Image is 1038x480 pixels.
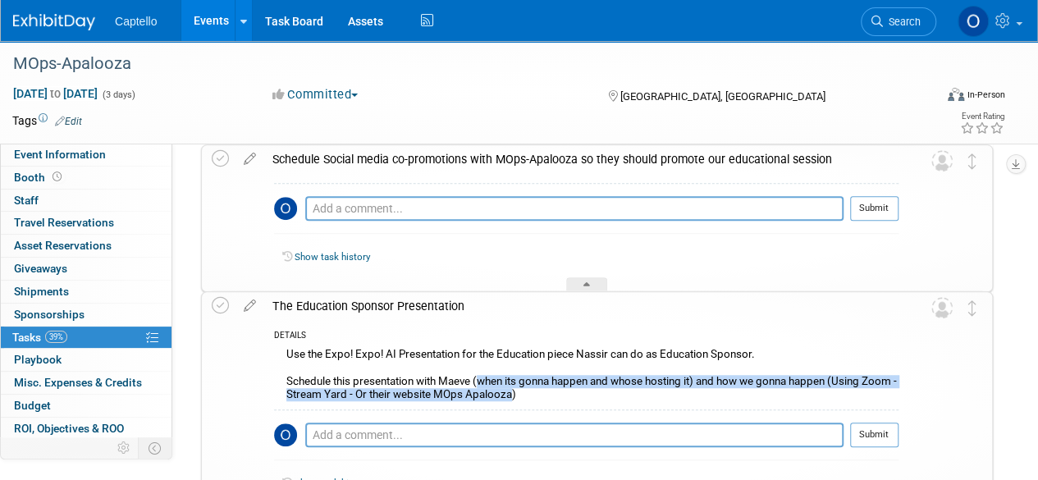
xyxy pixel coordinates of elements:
span: Event Information [14,148,106,161]
a: Travel Reservations [1,212,171,234]
a: ROI, Objectives & ROO [1,418,171,440]
a: edit [235,152,264,167]
span: Playbook [14,353,62,366]
button: Submit [850,196,899,221]
a: Budget [1,395,171,417]
img: Owen Ellison [958,6,989,37]
i: Move task [968,300,976,316]
span: Travel Reservations [14,216,114,229]
span: to [48,87,63,100]
div: Event Format [860,85,1005,110]
td: Toggle Event Tabs [139,437,172,459]
span: Asset Reservations [14,239,112,252]
a: Sponsorships [1,304,171,326]
span: Shipments [14,285,69,298]
span: Sponsorships [14,308,85,321]
div: In-Person [967,89,1005,101]
span: ROI, Objectives & ROO [14,422,124,435]
span: [GEOGRAPHIC_DATA], [GEOGRAPHIC_DATA] [620,90,825,103]
td: Tags [12,112,82,129]
a: Shipments [1,281,171,303]
a: Show task history [295,251,370,263]
a: Tasks39% [1,327,171,349]
a: Booth [1,167,171,189]
a: edit [235,299,264,313]
td: Personalize Event Tab Strip [110,437,139,459]
button: Committed [267,86,364,103]
span: [DATE] [DATE] [12,86,98,101]
span: Budget [14,399,51,412]
span: Tasks [12,331,67,344]
span: Booth [14,171,65,184]
img: Owen Ellison [274,197,297,220]
a: Search [861,7,936,36]
div: DETAILS [274,330,899,344]
img: Unassigned [931,297,953,318]
a: Edit [55,116,82,127]
span: 39% [45,331,67,343]
a: Playbook [1,349,171,371]
img: Owen Ellison [274,423,297,446]
img: Format-Inperson.png [948,88,964,101]
div: MOps-Apalooza [7,49,921,79]
a: Giveaways [1,258,171,280]
span: Search [883,16,921,28]
div: The Education Sponsor Presentation [264,292,899,320]
img: ExhibitDay [13,14,95,30]
a: Misc. Expenses & Credits [1,372,171,394]
span: Staff [14,194,39,207]
div: Event Rating [960,112,1004,121]
span: (3 days) [101,89,135,100]
a: Event Information [1,144,171,166]
span: Misc. Expenses & Credits [14,376,142,389]
div: Use the Expo! Expo! AI Presentation for the Education piece Nassir can do as Education Sponsor. S... [274,344,899,409]
a: Asset Reservations [1,235,171,257]
span: Captello [115,15,157,28]
div: Schedule Social media co-promotions with MOps-Apalooza so they should promote our educational ses... [264,145,899,173]
img: Unassigned [931,150,953,171]
span: Giveaways [14,262,67,275]
span: Booth not reserved yet [49,171,65,183]
i: Move task [968,153,976,169]
button: Submit [850,423,899,447]
a: Staff [1,190,171,212]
